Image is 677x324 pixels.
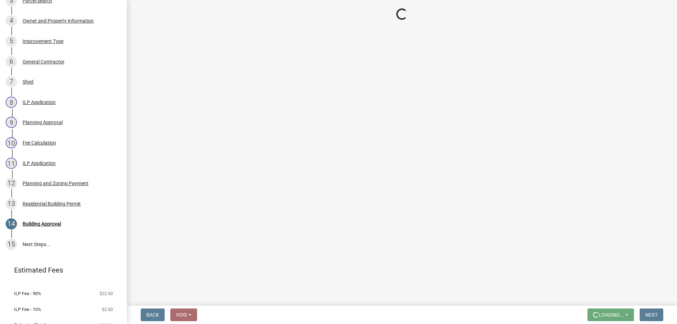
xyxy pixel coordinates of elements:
div: General Contractor [23,59,65,64]
div: Building Approval [23,221,61,226]
div: Owner and Property Information [23,18,94,23]
span: Void [176,312,187,318]
span: ILP Fee - 10% [14,307,41,312]
div: Improvement Type [23,39,63,44]
div: 4 [6,15,17,26]
div: 5 [6,36,17,47]
div: 6 [6,56,17,67]
div: Fee Calculation [23,140,56,145]
div: 10 [6,137,17,148]
div: Shed [23,79,33,84]
div: 7 [6,76,17,87]
div: 13 [6,198,17,209]
button: Loading... [587,308,634,321]
button: Back [141,308,165,321]
span: Loading... [599,312,624,318]
div: Residential Building Permit [23,201,81,206]
span: Next [645,312,658,318]
div: Planning and Zoning Payment [23,181,89,186]
span: $2.50 [102,307,113,312]
div: ILP Application [23,161,56,166]
div: 12 [6,178,17,189]
div: Planning Approval [23,120,63,125]
button: Void [170,308,197,321]
a: Estimated Fees [6,263,116,277]
div: 8 [6,97,17,108]
div: 15 [6,239,17,250]
div: ILP Application [23,100,56,105]
div: 11 [6,158,17,169]
span: Back [146,312,159,318]
span: ILP Fee - 90% [14,291,41,296]
div: 9 [6,117,17,128]
div: 14 [6,218,17,230]
span: $22.50 [99,291,113,296]
button: Next [640,308,663,321]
